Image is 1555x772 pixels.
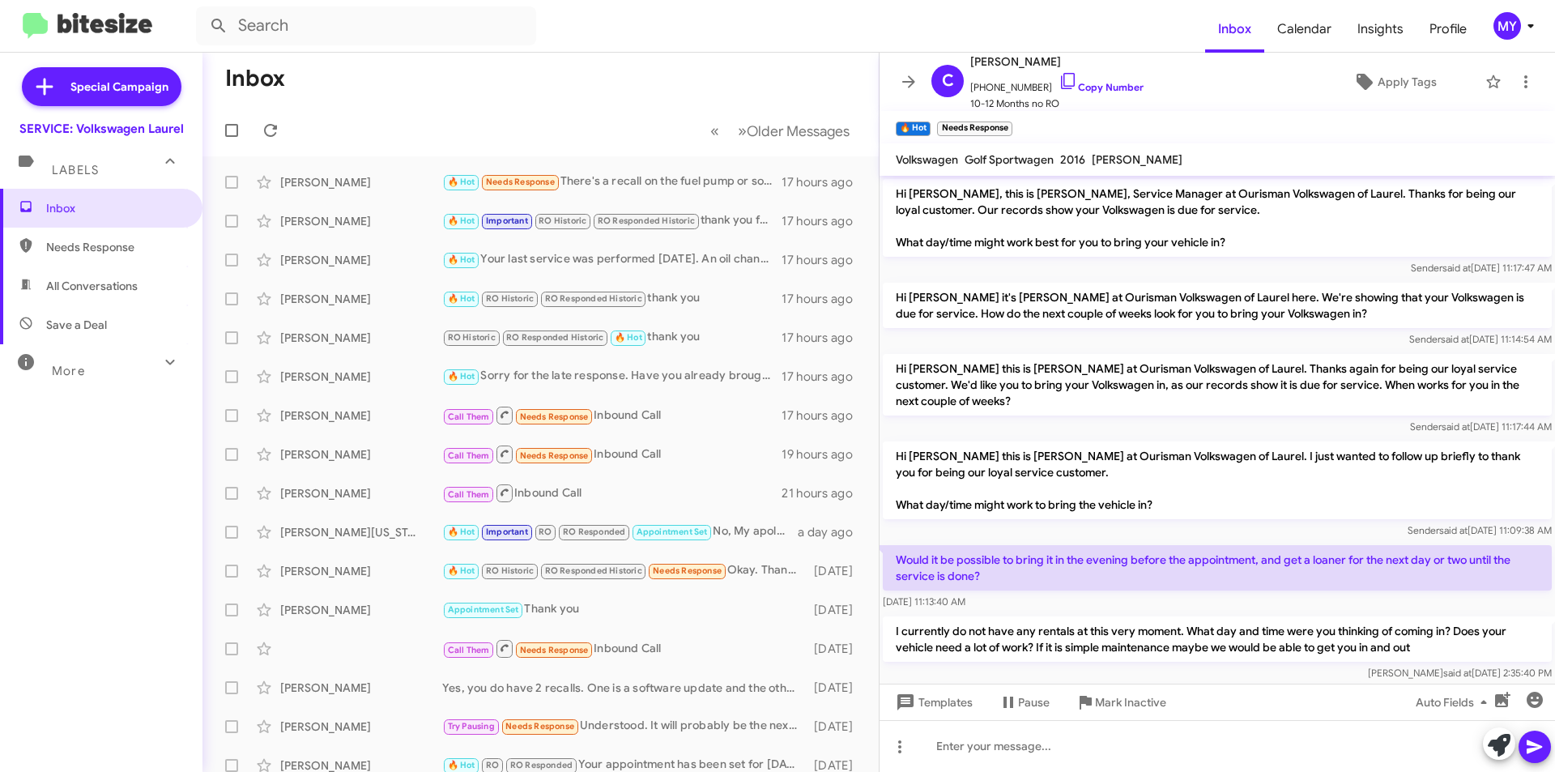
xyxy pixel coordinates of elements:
span: Call Them [448,489,490,500]
div: [DATE] [806,563,866,579]
span: Auto Fields [1416,688,1493,717]
span: said at [1441,333,1469,345]
span: Needs Response [653,565,722,576]
div: Okay. Thanks! [442,561,806,580]
p: Hi [PERSON_NAME], this is [PERSON_NAME], Service Manager at Ourisman Volkswagen of Laurel. Thanks... [883,179,1552,257]
span: 🔥 Hot [448,215,475,226]
div: [PERSON_NAME] [280,485,442,501]
span: Pause [1018,688,1050,717]
span: Mark Inactive [1095,688,1166,717]
div: thank you [442,289,782,308]
span: RO Responded [510,760,573,770]
div: There's a recall on the fuel pump or something like that that was estimated to be 2-3 hours [442,173,782,191]
div: [PERSON_NAME] [280,174,442,190]
button: Next [728,114,859,147]
span: RO [486,760,499,770]
a: Copy Number [1059,81,1144,93]
p: Hi [PERSON_NAME] this is [PERSON_NAME] at Ourisman Volkswagen of Laurel. Thanks again for being o... [883,354,1552,416]
span: Call Them [448,412,490,422]
small: 🔥 Hot [896,122,931,136]
div: Thank you [442,600,806,619]
div: [PERSON_NAME] [280,330,442,346]
div: a day ago [798,524,866,540]
p: Would it be possible to bring it in the evening before the appointment, and get a loaner for the ... [883,545,1552,591]
div: [DATE] [806,641,866,657]
span: All Conversations [46,278,138,294]
span: Needs Response [520,412,589,422]
span: Profile [1417,6,1480,53]
span: 🔥 Hot [448,293,475,304]
a: Insights [1344,6,1417,53]
span: RO [539,527,552,537]
span: Important [486,527,528,537]
div: [PERSON_NAME] [280,602,442,618]
span: RO Responded Historic [545,293,642,304]
p: Hi [PERSON_NAME] it's [PERSON_NAME] at Ourisman Volkswagen of Laurel here. We're showing that you... [883,283,1552,328]
span: Templates [893,688,973,717]
span: RO Historic [486,293,534,304]
span: RO Responded Historic [545,565,642,576]
span: RO Responded Historic [598,215,695,226]
div: 17 hours ago [782,291,866,307]
span: Sender [DATE] 11:09:38 AM [1408,524,1552,536]
span: [PHONE_NUMBER] [970,71,1144,96]
button: Templates [880,688,986,717]
div: [PERSON_NAME] [280,291,442,307]
div: [PERSON_NAME][US_STATE] [280,524,442,540]
h1: Inbox [225,66,285,92]
span: Inbox [46,200,184,216]
span: [PERSON_NAME] [970,52,1144,71]
div: 17 hours ago [782,330,866,346]
span: Apply Tags [1378,67,1437,96]
span: Needs Response [520,645,589,655]
span: 🔥 Hot [448,760,475,770]
input: Search [196,6,536,45]
div: 17 hours ago [782,407,866,424]
span: 10-12 Months no RO [970,96,1144,112]
span: Needs Response [505,721,574,731]
span: Needs Response [486,177,555,187]
a: Calendar [1264,6,1344,53]
div: Inbound Call [442,444,782,464]
div: [PERSON_NAME] [280,680,442,696]
div: thank you for the update [442,211,782,230]
a: Special Campaign [22,67,181,106]
small: Needs Response [937,122,1012,136]
p: Hi [PERSON_NAME] this is [PERSON_NAME] at Ourisman Volkswagen of Laurel. I just wanted to follow ... [883,441,1552,519]
div: [PERSON_NAME] [280,213,442,229]
button: Auto Fields [1403,688,1506,717]
span: RO Historic [448,332,496,343]
div: 17 hours ago [782,252,866,268]
span: Needs Response [520,450,589,461]
nav: Page navigation example [701,114,859,147]
span: Labels [52,163,99,177]
button: Pause [986,688,1063,717]
span: More [52,364,85,378]
span: said at [1442,420,1470,433]
span: 🔥 Hot [615,332,642,343]
div: Understood. It will probably be the next 2 weeks, I'm still under 142K. [442,717,806,736]
span: Inbox [1205,6,1264,53]
span: 🔥 Hot [448,565,475,576]
button: Mark Inactive [1063,688,1179,717]
span: « [710,121,719,141]
button: Apply Tags [1311,67,1477,96]
p: I currently do not have any rentals at this very moment. What day and time were you thinking of c... [883,616,1552,662]
div: 19 hours ago [782,446,866,463]
span: Volkswagen [896,152,958,167]
div: [PERSON_NAME] [280,252,442,268]
span: Important [486,215,528,226]
span: 🔥 Hot [448,527,475,537]
span: Save a Deal [46,317,107,333]
div: [PERSON_NAME] [280,719,442,735]
div: [PERSON_NAME] [280,563,442,579]
span: RO Historic [486,565,534,576]
span: Special Campaign [70,79,168,95]
span: » [738,121,747,141]
div: [DATE] [806,602,866,618]
div: [DATE] [806,719,866,735]
span: Sender [DATE] 11:14:54 AM [1409,333,1552,345]
span: Older Messages [747,122,850,140]
div: [PERSON_NAME] [280,446,442,463]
